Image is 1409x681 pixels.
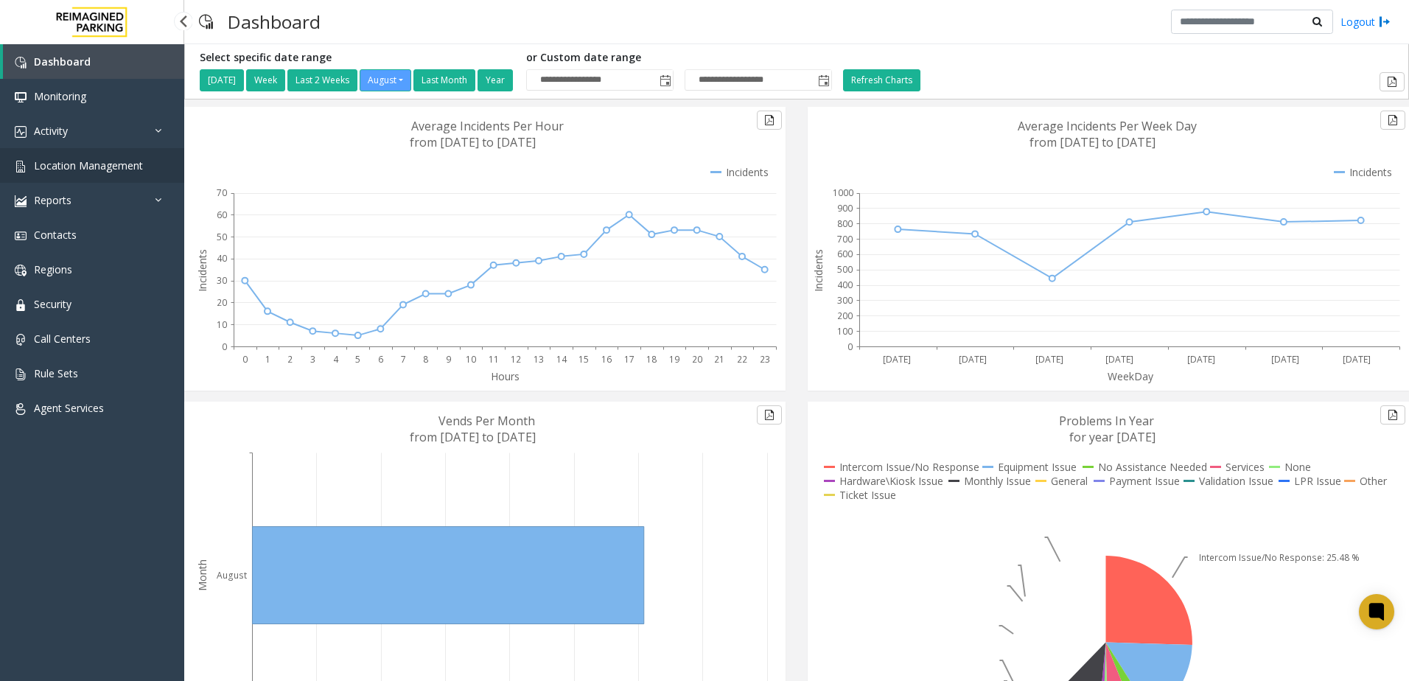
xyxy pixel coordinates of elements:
text: [DATE] [1187,353,1215,366]
button: Export to pdf [1380,72,1405,91]
img: 'icon' [15,334,27,346]
text: 0 [847,340,853,353]
img: 'icon' [15,369,27,380]
text: Average Incidents Per Hour [411,118,564,134]
text: 5 [355,353,360,366]
text: 400 [837,279,853,291]
text: 600 [837,248,853,260]
text: 60 [217,209,227,221]
img: 'icon' [15,91,27,103]
text: 1000 [833,186,853,199]
button: [DATE] [200,69,244,91]
text: August [217,569,247,582]
text: Incidents [195,249,209,292]
button: Export to pdf [757,111,782,130]
text: [DATE] [883,353,911,366]
text: 10 [217,318,227,331]
text: 10 [466,353,476,366]
button: Export to pdf [757,405,782,425]
img: 'icon' [15,299,27,311]
text: 15 [578,353,589,366]
button: Week [246,69,285,91]
text: for year [DATE] [1069,429,1155,445]
span: Contacts [34,228,77,242]
text: WeekDay [1108,369,1154,383]
span: Monitoring [34,89,86,103]
span: Toggle popup [815,70,831,91]
img: 'icon' [15,265,27,276]
text: 200 [837,310,853,322]
h5: Select specific date range [200,52,515,64]
text: [DATE] [1343,353,1371,366]
img: 'icon' [15,126,27,138]
a: Logout [1340,14,1391,29]
button: Export to pdf [1380,111,1405,130]
span: Toggle popup [657,70,673,91]
text: from [DATE] to [DATE] [410,134,536,150]
text: 19 [669,353,679,366]
text: 70 [217,186,227,199]
text: 900 [837,202,853,214]
text: [DATE] [959,353,987,366]
text: Vends Per Month [438,413,535,429]
span: Rule Sets [34,366,78,380]
text: 100 [837,325,853,338]
h3: Dashboard [220,4,328,40]
img: 'icon' [15,57,27,69]
text: 11 [489,353,499,366]
text: 9 [446,353,451,366]
button: Last 2 Weeks [287,69,357,91]
text: 18 [646,353,657,366]
text: 16 [601,353,612,366]
text: Incidents [811,249,825,292]
text: Month [195,559,209,591]
text: 20 [217,296,227,309]
text: from [DATE] to [DATE] [410,429,536,445]
img: 'icon' [15,195,27,207]
text: 300 [837,294,853,307]
button: Year [478,69,513,91]
text: 17 [624,353,634,366]
span: Activity [34,124,68,138]
text: 0 [222,340,227,353]
span: Reports [34,193,71,207]
text: 6 [378,353,383,366]
img: 'icon' [15,230,27,242]
span: Regions [34,262,72,276]
text: 800 [837,217,853,230]
a: Dashboard [3,44,184,79]
text: 500 [837,263,853,276]
text: 7 [401,353,406,366]
text: 3 [310,353,315,366]
img: pageIcon [199,4,213,40]
text: 13 [534,353,544,366]
text: 21 [714,353,724,366]
img: 'icon' [15,403,27,415]
img: 'icon' [15,161,27,172]
text: Problems In Year [1059,413,1154,429]
span: Agent Services [34,401,104,415]
button: Last Month [413,69,475,91]
text: [DATE] [1105,353,1133,366]
text: 22 [737,353,747,366]
span: Call Centers [34,332,91,346]
text: 30 [217,274,227,287]
text: Intercom Issue/No Response: 25.48 % [1199,551,1360,564]
span: Dashboard [34,55,91,69]
text: Hours [491,369,520,383]
text: 23 [760,353,770,366]
text: from [DATE] to [DATE] [1029,134,1155,150]
button: Export to pdf [1380,405,1405,425]
text: 1 [265,353,270,366]
text: 2 [287,353,293,366]
span: Location Management [34,158,143,172]
span: Security [34,297,71,311]
text: 0 [242,353,248,366]
button: Refresh Charts [843,69,920,91]
text: 20 [692,353,702,366]
text: 8 [423,353,428,366]
text: 12 [511,353,521,366]
text: 14 [556,353,567,366]
text: 50 [217,231,227,243]
img: logout [1379,14,1391,29]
